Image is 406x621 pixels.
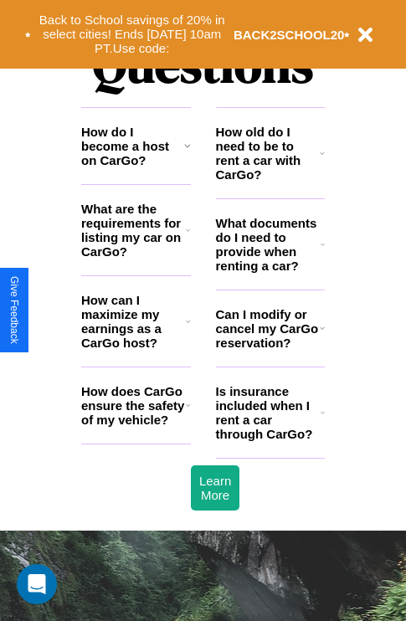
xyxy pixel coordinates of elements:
h3: How can I maximize my earnings as a CarGo host? [81,293,186,350]
button: Back to School savings of 20% in select cities! Ends [DATE] 10am PT.Use code: [31,8,234,60]
div: Open Intercom Messenger [17,564,57,604]
h3: Can I modify or cancel my CarGo reservation? [216,307,320,350]
b: BACK2SCHOOL20 [234,28,345,42]
h3: What documents do I need to provide when renting a car? [216,216,321,273]
h3: How do I become a host on CarGo? [81,125,184,167]
h3: How old do I need to be to rent a car with CarGo? [216,125,321,182]
div: Give Feedback [8,276,20,344]
h3: Is insurance included when I rent a car through CarGo? [216,384,321,441]
h3: What are the requirements for listing my car on CarGo? [81,202,186,259]
button: Learn More [191,465,239,511]
h3: How does CarGo ensure the safety of my vehicle? [81,384,186,427]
